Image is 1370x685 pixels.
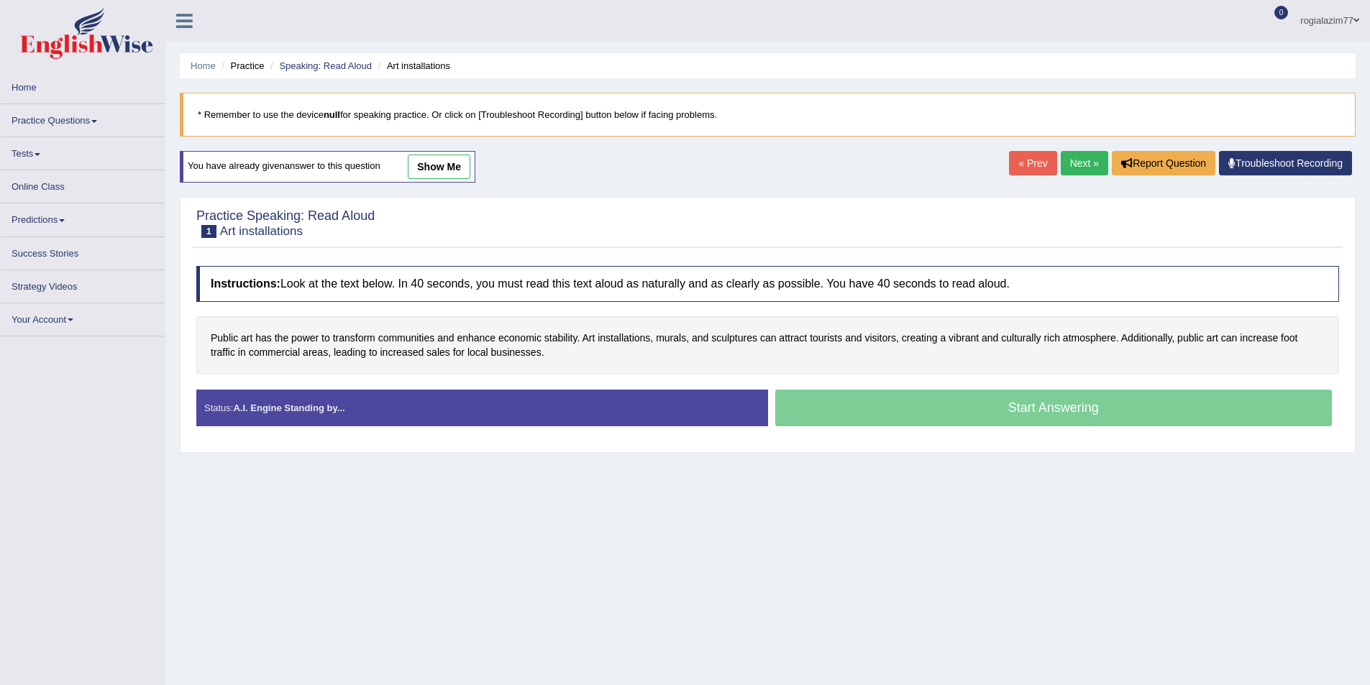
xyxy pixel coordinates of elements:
a: « Prev [1009,151,1056,175]
span: 1 [201,225,216,238]
a: Next » [1061,151,1108,175]
b: Instructions: [211,277,280,290]
h4: Look at the text below. In 40 seconds, you must read this text aloud as naturally and as clearly ... [196,266,1339,302]
div: Public art has the power to transform communities and enhance economic stability. Art installatio... [196,316,1339,374]
div: Status: [196,390,768,426]
li: Practice [218,59,264,73]
a: Troubleshoot Recording [1219,151,1352,175]
li: Art installations [375,59,450,73]
a: Tests [1,137,165,165]
a: Your Account [1,303,165,331]
a: Practice Questions [1,104,165,132]
b: null [324,109,340,120]
span: 0 [1274,6,1289,19]
h2: Practice Speaking: Read Aloud [196,209,375,238]
small: Art installations [220,224,303,238]
a: Home [1,71,165,99]
a: Online Class [1,170,165,198]
blockquote: * Remember to use the device for speaking practice. Or click on [Troubleshoot Recording] button b... [180,93,1356,137]
a: Strategy Videos [1,270,165,298]
a: Home [191,60,216,71]
a: Predictions [1,203,165,231]
a: Speaking: Read Aloud [279,60,372,71]
a: Success Stories [1,237,165,265]
button: Report Question [1112,151,1215,175]
a: show me [408,155,470,179]
div: You have already given answer to this question [180,151,475,183]
strong: A.I. Engine Standing by... [233,403,344,413]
